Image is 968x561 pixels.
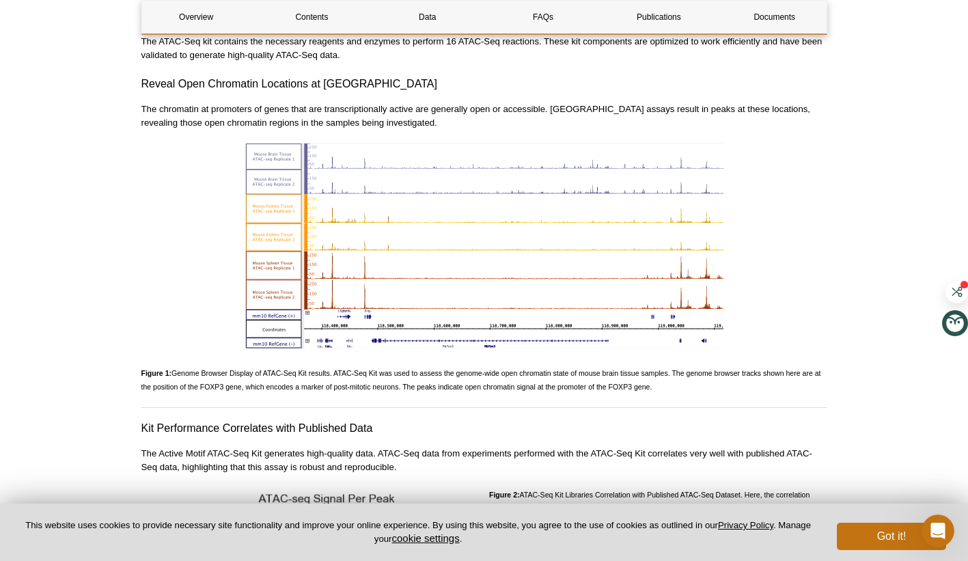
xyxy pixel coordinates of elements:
[141,76,827,92] h3: Reveal Open Chromatin Locations at [GEOGRAPHIC_DATA]
[373,1,482,33] a: Data
[141,447,827,474] p: The Active Motif ATAC-Seq Kit generates high-quality data. ATAC-Seq data from experiments perform...
[922,515,954,547] iframe: Intercom live chat
[141,102,827,130] p: The chromatin at promoters of genes that are transcriptionally active are generally open or acces...
[489,491,520,499] strong: Figure 2:
[488,1,597,33] a: FAQs
[720,1,829,33] a: Documents
[22,519,814,545] p: This website uses cookies to provide necessary site functionality and improve your online experie...
[142,1,251,33] a: Overview
[391,532,459,544] button: cookie settings
[489,491,825,540] span: ATAC-Seq Kit Libraries Correlation with Published ATAC-Seq Dataset. Here, the correlation between...
[605,1,713,33] a: Publications
[258,1,366,33] a: Contents
[245,143,723,348] img: ATAC-Seq Kit Genome Browser
[141,369,821,391] span: Genome Browser Display of ATAC-Seq Kit results. ATAC-Seq Kit was used to assess the genome-wide o...
[141,35,827,62] p: The ATAC-Seq kit contains the necessary reagents and enzymes to perform 16 ATAC-Seq reactions. Th...
[718,520,773,530] a: Privacy Policy
[141,369,172,377] strong: Figure 1:
[837,523,946,550] button: Got it!
[141,420,827,437] h3: Kit Performance Correlates with Published Data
